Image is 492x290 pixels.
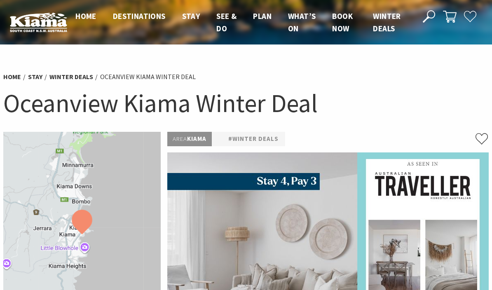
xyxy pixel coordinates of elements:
[49,72,93,81] a: Winter Deals
[100,72,196,82] li: Oceanview Kiama Winter Deal
[3,87,489,119] h1: Oceanview Kiama Winter Deal
[288,11,316,33] span: What’s On
[173,135,187,143] span: Area
[28,72,42,81] a: Stay
[75,11,96,21] span: Home
[182,11,200,21] span: Stay
[167,132,212,146] p: Kiama
[332,11,353,33] span: Book now
[228,134,279,144] a: #Winter Deals
[67,10,413,35] nav: Main Menu
[3,72,21,81] a: Home
[113,11,166,21] span: Destinations
[253,11,272,21] span: Plan
[373,11,401,33] span: Winter Deals
[216,11,237,33] span: See & Do
[10,12,67,32] img: Kiama Logo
